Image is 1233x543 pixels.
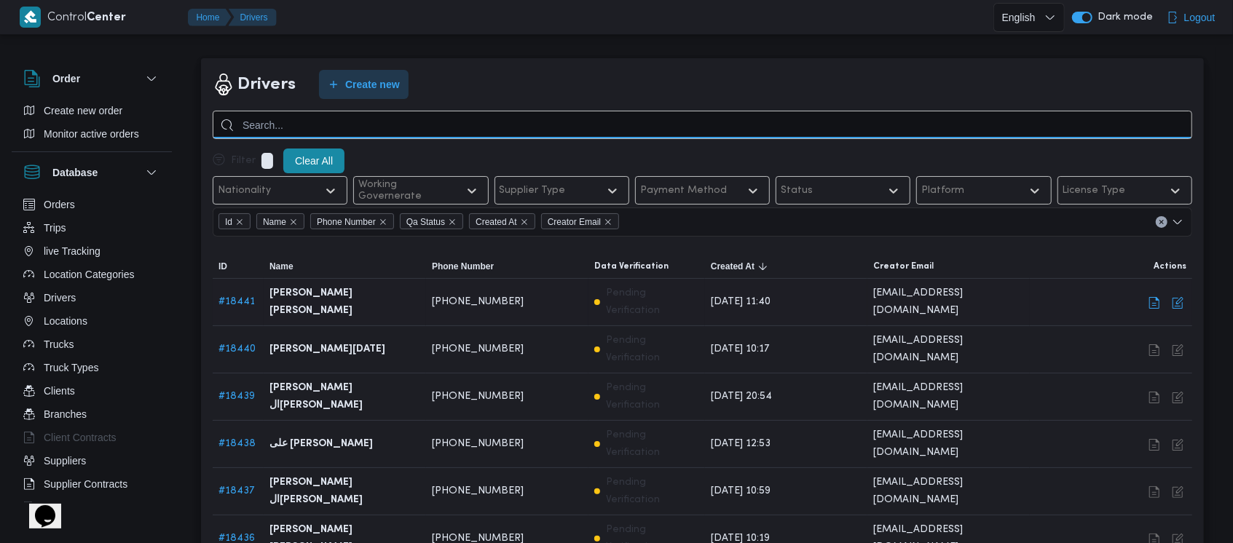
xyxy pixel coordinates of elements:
span: Create new [345,76,400,93]
button: Remove Phone Number from selection in this group [379,218,387,226]
button: Open list of options [1172,216,1183,228]
a: #18437 [218,486,255,496]
button: Clear input [1156,216,1167,228]
button: Home [188,9,232,26]
button: Create new order [17,99,166,122]
p: Filter [231,155,256,167]
h2: Drivers [237,72,296,98]
input: Search... [213,111,1192,139]
a: #18441 [218,297,255,306]
span: Name [263,214,286,230]
span: [DATE] 10:17 [711,341,770,358]
span: Phone Number [310,213,394,229]
span: [DATE] 20:54 [711,388,772,405]
button: Create new [319,70,409,99]
span: [PHONE_NUMBER] [432,435,524,453]
div: Platform [921,185,964,197]
a: #18436 [218,534,255,543]
a: #18439 [218,392,255,401]
span: Phone Number [317,214,376,230]
span: Created At; Sorted in descending order [711,261,755,272]
span: Monitor active orders [44,125,139,143]
span: [EMAIL_ADDRESS][DOMAIN_NAME] [873,474,1024,509]
button: Truck Types [17,356,166,379]
p: Pending Verification [606,285,699,320]
span: [DATE] 10:59 [711,483,771,500]
span: Branches [44,405,87,423]
div: Status [781,185,813,197]
button: Remove Qa Status from selection in this group [448,218,457,226]
p: Pending Verification [606,474,699,509]
b: [PERSON_NAME] ال[PERSON_NAME] [269,474,420,509]
span: Dark mode [1092,12,1154,23]
span: Devices [44,499,80,516]
span: [EMAIL_ADDRESS][DOMAIN_NAME] [873,332,1024,367]
button: Phone Number [426,255,588,278]
span: [PHONE_NUMBER] [432,388,524,405]
span: Client Contracts [44,429,117,446]
button: Supplier Contracts [17,472,166,496]
div: Working Governerate [358,179,451,202]
button: Suppliers [17,449,166,472]
button: Remove Name from selection in this group [289,218,298,226]
b: على [PERSON_NAME] [269,435,373,453]
button: Client Contracts [17,426,166,449]
button: Created AtSorted in descending order [705,255,867,278]
span: Locations [44,312,87,330]
button: Clients [17,379,166,403]
span: Truck Types [44,359,98,376]
span: live Tracking [44,242,101,260]
span: Name [256,213,304,229]
span: Created At [469,213,535,229]
span: Created At [476,214,517,230]
span: Data Verification [594,261,669,272]
span: Phone Number [432,261,494,272]
b: [PERSON_NAME] ال[PERSON_NAME] [269,379,420,414]
span: Drivers [44,289,76,306]
button: Drivers [229,9,277,26]
b: [PERSON_NAME][DATE] [269,341,385,358]
span: Creator Email [873,261,934,272]
button: Locations [17,309,166,333]
b: Center [87,12,127,23]
button: Order [23,70,160,87]
button: live Tracking [17,239,166,263]
h3: Database [52,164,98,181]
span: [DATE] 11:40 [711,293,771,311]
button: Remove Creator Email from selection in this group [604,218,612,226]
a: #18438 [218,439,256,448]
svg: Sorted in descending order [757,261,769,272]
span: Clients [44,382,75,400]
iframe: chat widget [15,485,61,528]
span: Creator Email [548,214,601,230]
span: Supplier Contracts [44,475,127,493]
button: Clear All [283,148,344,173]
div: Supplier Type [500,185,566,197]
p: Pending Verification [606,332,699,367]
h3: Order [52,70,80,87]
p: Pending Verification [606,427,699,461]
span: Qa Status [406,214,445,230]
b: [PERSON_NAME] [PERSON_NAME] [269,285,420,320]
span: Id [225,214,232,230]
button: Location Categories [17,263,166,286]
a: #18440 [218,344,256,354]
span: [PHONE_NUMBER] [432,293,524,311]
span: Creator Email [541,213,619,229]
button: Devices [17,496,166,519]
button: Database [23,164,160,181]
span: Suppliers [44,452,86,469]
span: [EMAIL_ADDRESS][DOMAIN_NAME] [873,379,1024,414]
span: ID [218,261,227,272]
span: Actions [1154,261,1186,272]
button: Branches [17,403,166,426]
button: Remove Created At from selection in this group [520,218,529,226]
span: [EMAIL_ADDRESS][DOMAIN_NAME] [873,427,1024,461]
span: Qa Status [400,213,463,229]
button: Monitor active orders [17,122,166,146]
button: Trips [17,216,166,239]
p: 0 [261,153,273,169]
div: Order [12,99,172,151]
button: Trucks [17,333,166,356]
